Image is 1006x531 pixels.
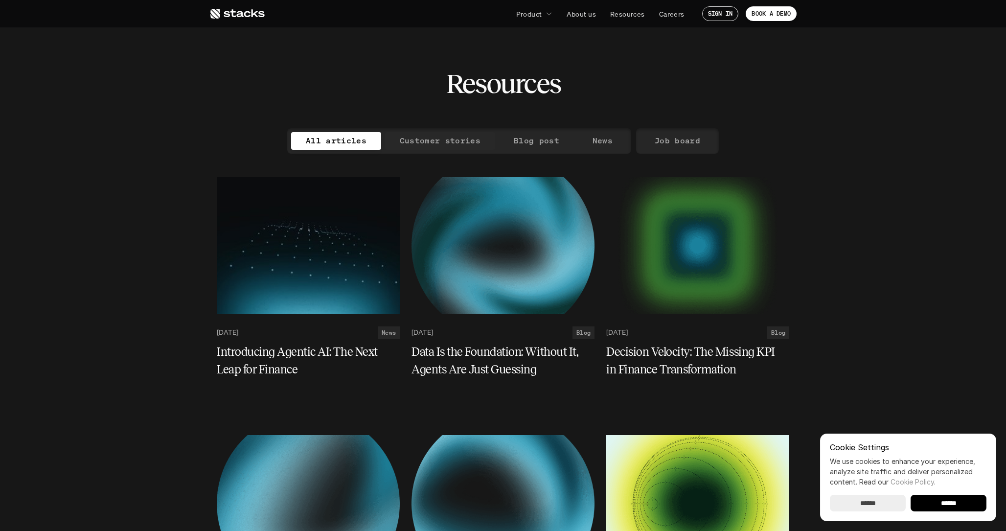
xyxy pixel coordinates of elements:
a: [DATE]News [217,326,400,339]
a: About us [561,5,602,23]
a: All articles [291,132,381,150]
h2: News [382,329,396,336]
h2: Resources [446,69,561,99]
a: Resources [604,5,651,23]
p: Resources [610,9,645,19]
p: Customer stories [400,134,480,148]
a: Cookie Policy [891,478,934,486]
h5: Introducing Agentic AI: The Next Leap for Finance [217,343,388,378]
h5: Decision Velocity: The Missing KPI in Finance Transformation [606,343,777,378]
span: Read our . [859,478,936,486]
a: Job board [640,132,715,150]
a: Customer stories [385,132,495,150]
p: Product [516,9,542,19]
p: BOOK A DEMO [752,10,791,17]
p: Blog post [514,134,559,148]
a: Introducing Agentic AI: The Next Leap for Finance [217,343,400,378]
p: Job board [655,134,700,148]
p: Careers [659,9,685,19]
a: News [578,132,627,150]
a: SIGN IN [702,6,739,21]
a: Decision Velocity: The Missing KPI in Finance Transformation [606,343,789,378]
a: Careers [653,5,690,23]
a: [DATE]Blog [606,326,789,339]
a: Blog post [499,132,574,150]
p: [DATE] [217,328,238,337]
p: [DATE] [606,328,628,337]
a: [DATE]Blog [412,326,594,339]
h2: Blog [576,329,591,336]
a: BOOK A DEMO [746,6,797,21]
a: Data Is the Foundation: Without It, Agents Are Just Guessing [412,343,594,378]
h2: Blog [771,329,785,336]
p: [DATE] [412,328,433,337]
a: Privacy Policy [147,44,189,52]
p: SIGN IN [708,10,733,17]
p: We use cookies to enhance your experience, analyze site traffic and deliver personalized content. [830,456,986,487]
p: All articles [306,134,366,148]
p: Cookie Settings [830,443,986,451]
p: News [593,134,613,148]
p: About us [567,9,596,19]
h5: Data Is the Foundation: Without It, Agents Are Just Guessing [412,343,583,378]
